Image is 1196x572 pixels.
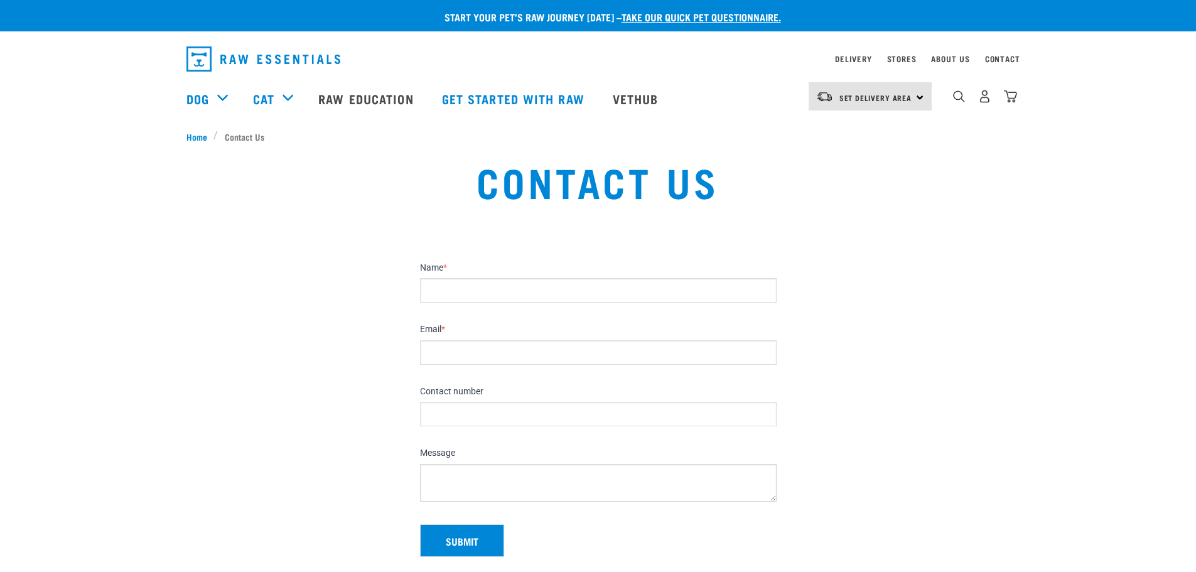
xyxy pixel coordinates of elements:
[186,130,1010,143] nav: breadcrumbs
[222,158,974,203] h1: Contact Us
[420,448,777,459] label: Message
[839,95,912,100] span: Set Delivery Area
[429,73,600,124] a: Get started with Raw
[978,90,991,103] img: user.png
[600,73,674,124] a: Vethub
[420,524,504,557] button: Submit
[420,324,777,335] label: Email
[420,262,777,274] label: Name
[887,57,917,61] a: Stores
[420,386,777,397] label: Contact number
[176,41,1020,77] nav: dropdown navigation
[186,130,207,143] span: Home
[953,90,965,102] img: home-icon-1@2x.png
[186,46,340,72] img: Raw Essentials Logo
[253,89,274,108] a: Cat
[835,57,871,61] a: Delivery
[622,14,781,19] a: take our quick pet questionnaire.
[186,130,214,143] a: Home
[1004,90,1017,103] img: home-icon@2x.png
[985,57,1020,61] a: Contact
[931,57,969,61] a: About Us
[306,73,429,124] a: Raw Education
[816,91,833,102] img: van-moving.png
[186,89,209,108] a: Dog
